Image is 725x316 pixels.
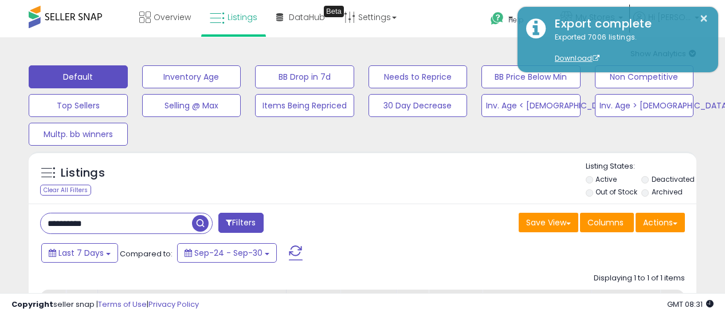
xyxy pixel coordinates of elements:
button: Sep-24 - Sep-30 [177,243,277,263]
button: Inv. Age > [DEMOGRAPHIC_DATA] [595,94,694,117]
label: Out of Stock [595,187,637,197]
span: 2025-10-8 08:31 GMT [667,299,714,310]
span: DataHub [289,11,325,23]
button: Save View [519,213,578,232]
div: Exported 7006 listings. [546,32,710,64]
label: Deactivated [652,174,695,184]
button: Needs to Reprice [369,65,468,88]
a: Privacy Policy [148,299,199,310]
span: Listings [228,11,257,23]
button: Default [29,65,128,88]
i: Get Help [490,11,504,26]
div: Tooltip anchor [324,6,344,17]
strong: Copyright [11,299,53,310]
a: Terms of Use [98,299,147,310]
button: Filters [218,213,263,233]
div: Displaying 1 to 1 of 1 items [594,273,685,284]
label: Archived [652,187,683,197]
button: Actions [636,213,685,232]
button: Top Sellers [29,94,128,117]
button: Inventory Age [142,65,241,88]
label: Active [595,174,617,184]
button: Selling @ Max [142,94,241,117]
button: BB Price Below Min [481,65,581,88]
h5: Listings [61,165,105,181]
p: Listing States: [586,161,696,172]
span: Columns [587,217,624,228]
div: seller snap | | [11,299,199,310]
div: Clear All Filters [40,185,91,196]
button: × [699,11,708,26]
span: Last 7 Days [58,247,104,259]
button: Items Being Repriced [255,94,354,117]
span: Help [508,15,524,25]
span: Sep-24 - Sep-30 [194,247,262,259]
button: BB Drop in 7d [255,65,354,88]
a: Download [555,53,599,63]
button: 30 Day Decrease [369,94,468,117]
button: Last 7 Days [41,243,118,263]
button: Columns [580,213,634,232]
span: Compared to: [120,248,173,259]
div: Export complete [546,15,710,32]
button: Multp. bb winners [29,123,128,146]
button: Inv. Age < [DEMOGRAPHIC_DATA] [481,94,581,117]
span: Overview [154,11,191,23]
button: Non Competitive [595,65,694,88]
a: Help [481,3,550,37]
